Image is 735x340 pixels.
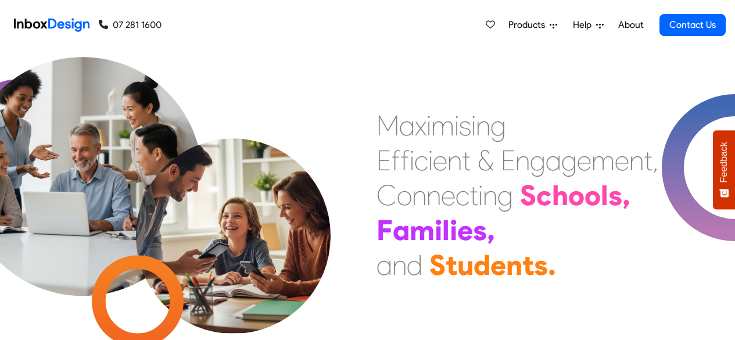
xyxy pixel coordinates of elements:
[501,143,515,178] div: E
[471,108,476,143] div: i
[393,213,410,248] div: a
[515,143,530,178] div: n
[446,248,457,282] div: t
[450,213,457,248] div: i
[400,143,410,178] div: f
[457,213,473,248] div: e
[506,248,522,282] div: n
[469,178,478,213] div: t
[548,248,556,282] div: .
[454,108,459,143] div: i
[483,178,497,213] div: n
[534,248,548,282] div: s
[713,130,735,209] button: Feedback - Show survey
[435,213,442,248] div: i
[601,178,608,213] div: l
[591,143,615,178] div: m
[478,178,483,213] div: i
[629,143,644,178] div: n
[442,213,450,248] div: l
[459,108,471,143] div: s
[431,108,454,143] div: m
[615,13,647,37] a: About
[487,213,495,248] div: ,
[561,143,577,178] div: g
[399,108,415,143] div: a
[568,178,585,213] div: o
[414,143,428,178] div: c
[536,178,552,213] div: c
[615,143,629,178] div: e
[608,178,622,213] div: s
[456,178,469,213] div: c
[462,143,471,178] div: t
[490,248,506,282] div: e
[377,248,392,282] div: a
[412,178,426,213] div: n
[577,143,591,178] div: e
[426,108,431,143] div: i
[433,143,447,178] div: e
[397,178,412,213] div: o
[99,18,162,32] a: 07 281 1600
[457,248,474,282] div: u
[112,90,355,334] img: parents_with_child.png
[568,13,608,37] a: Help
[426,178,441,213] div: n
[508,18,550,32] span: Products
[644,143,652,178] div: t
[552,178,568,213] div: h
[546,143,561,178] div: a
[410,143,414,178] div: i
[659,14,726,36] a: Contact Us
[447,143,462,178] div: n
[530,143,546,178] div: g
[473,213,487,248] div: s
[622,178,630,213] div: ,
[407,248,422,282] div: d
[410,213,435,248] div: m
[377,108,658,282] div: Maximising Efficient & Engagement, Connecting Schools, Families, and Students.
[441,178,456,213] div: e
[573,18,596,32] span: Help
[520,178,536,213] div: S
[522,248,534,282] div: t
[474,248,490,282] div: d
[391,143,400,178] div: f
[377,143,391,178] div: E
[377,108,399,143] div: M
[652,143,658,178] div: ,
[377,213,393,248] div: F
[415,108,426,143] div: x
[377,178,397,213] div: C
[490,108,506,143] div: g
[497,178,513,213] div: g
[478,143,494,178] div: &
[476,108,490,143] div: n
[429,248,446,282] div: S
[504,13,562,37] a: Products
[428,143,433,178] div: i
[392,248,407,282] div: n
[719,142,729,182] span: Feedback
[585,178,601,213] div: o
